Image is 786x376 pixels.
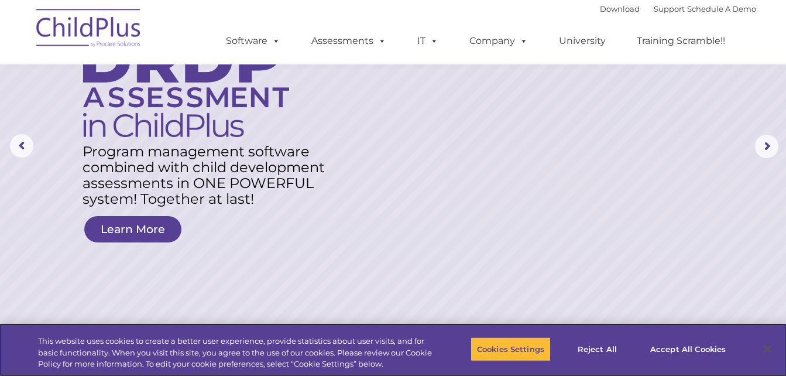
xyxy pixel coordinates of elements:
[163,77,198,86] span: Last name
[687,4,756,13] a: Schedule A Demo
[38,336,433,370] div: This website uses cookies to create a better user experience, provide statistics about user visit...
[754,336,780,362] button: Close
[600,4,640,13] a: Download
[644,337,732,361] button: Accept All Cookies
[84,216,181,242] a: Learn More
[300,29,398,53] a: Assessments
[547,29,617,53] a: University
[406,29,450,53] a: IT
[561,337,634,361] button: Reject All
[471,337,551,361] button: Cookies Settings
[30,1,147,59] img: ChildPlus by Procare Solutions
[458,29,540,53] a: Company
[654,4,685,13] a: Support
[163,125,212,134] span: Phone number
[214,29,292,53] a: Software
[83,36,289,137] img: DRDP Assessment in ChildPlus
[83,143,334,207] rs-layer: Program management software combined with child development assessments in ONE POWERFUL system! T...
[625,29,737,53] a: Training Scramble!!
[600,4,756,13] font: |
